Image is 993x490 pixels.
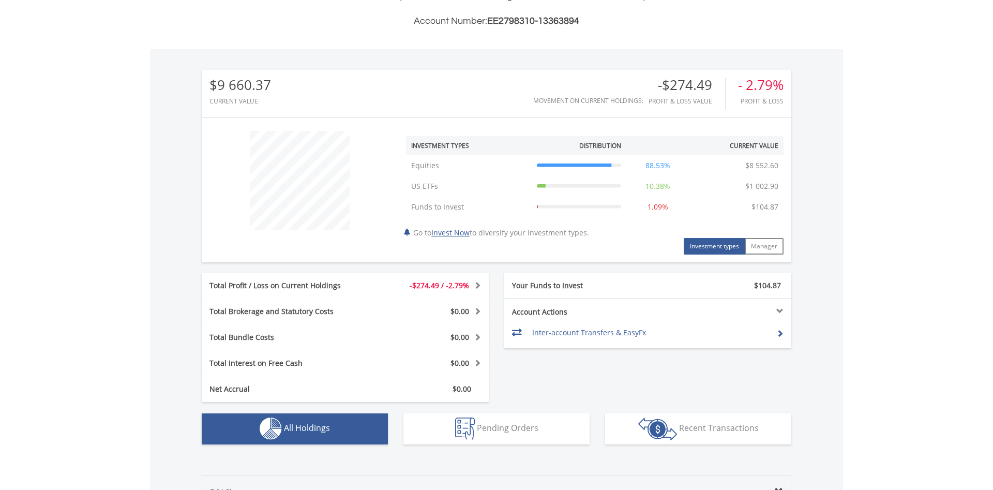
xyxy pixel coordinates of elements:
[532,325,769,340] td: Inter-account Transfers & EasyFx
[202,306,369,317] div: Total Brokerage and Statutory Costs
[477,422,538,434] span: Pending Orders
[398,126,791,255] div: Go to to diversify your investment types.
[605,413,791,444] button: Recent Transactions
[431,228,470,237] a: Invest Now
[649,78,725,93] div: -$274.49
[202,384,369,394] div: Net Accrual
[260,418,282,440] img: holdings-wht.png
[453,384,471,394] span: $0.00
[403,413,590,444] button: Pending Orders
[740,155,784,176] td: $8 552.60
[626,155,689,176] td: 88.53%
[202,358,369,368] div: Total Interest on Free Cash
[209,78,271,93] div: $9 660.37
[740,176,784,197] td: $1 002.90
[638,418,677,440] img: transactions-zar-wht.png
[406,136,532,155] th: Investment Types
[504,307,648,317] div: Account Actions
[738,78,784,93] div: - 2.79%
[455,418,475,440] img: pending_instructions-wht.png
[202,413,388,444] button: All Holdings
[202,280,369,291] div: Total Profit / Loss on Current Holdings
[684,238,745,255] button: Investment types
[579,141,621,150] div: Distribution
[406,155,532,176] td: Equities
[738,98,784,105] div: Profit & Loss
[626,197,689,217] td: 1.09%
[410,280,469,290] span: -$274.49 / -2.79%
[202,332,369,343] div: Total Bundle Costs
[746,197,784,217] td: $104.87
[406,176,532,197] td: US ETFs
[754,280,781,290] span: $104.87
[450,306,469,316] span: $0.00
[679,422,759,434] span: Recent Transactions
[745,238,784,255] button: Manager
[450,332,469,342] span: $0.00
[626,176,689,197] td: 10.38%
[284,422,330,434] span: All Holdings
[504,280,648,291] div: Your Funds to Invest
[209,98,271,105] div: CURRENT VALUE
[202,14,791,28] h3: Account Number:
[450,358,469,368] span: $0.00
[533,97,643,104] div: Movement on Current Holdings:
[689,136,784,155] th: Current Value
[487,16,579,26] span: EE2798310-13363894
[406,197,532,217] td: Funds to Invest
[649,98,725,105] div: Profit & Loss Value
